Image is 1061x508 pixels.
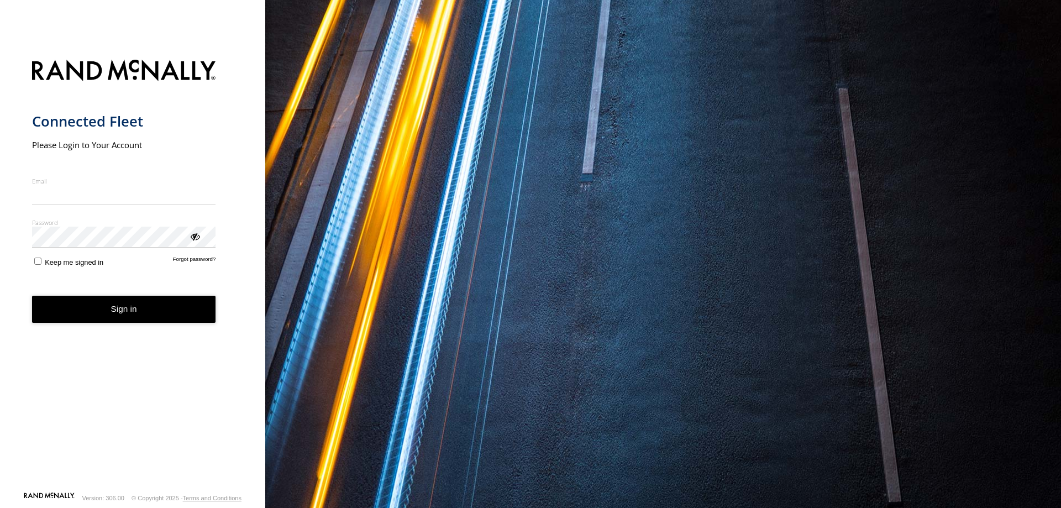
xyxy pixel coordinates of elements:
[183,495,241,501] a: Terms and Conditions
[189,231,200,242] div: ViewPassword
[32,177,216,185] label: Email
[32,218,216,227] label: Password
[32,139,216,150] h2: Please Login to Your Account
[82,495,124,501] div: Version: 306.00
[45,258,103,266] span: Keep me signed in
[32,57,216,86] img: Rand McNally
[34,258,41,265] input: Keep me signed in
[32,296,216,323] button: Sign in
[173,256,216,266] a: Forgot password?
[32,53,234,491] form: main
[24,493,75,504] a: Visit our Website
[132,495,241,501] div: © Copyright 2025 -
[32,112,216,130] h1: Connected Fleet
